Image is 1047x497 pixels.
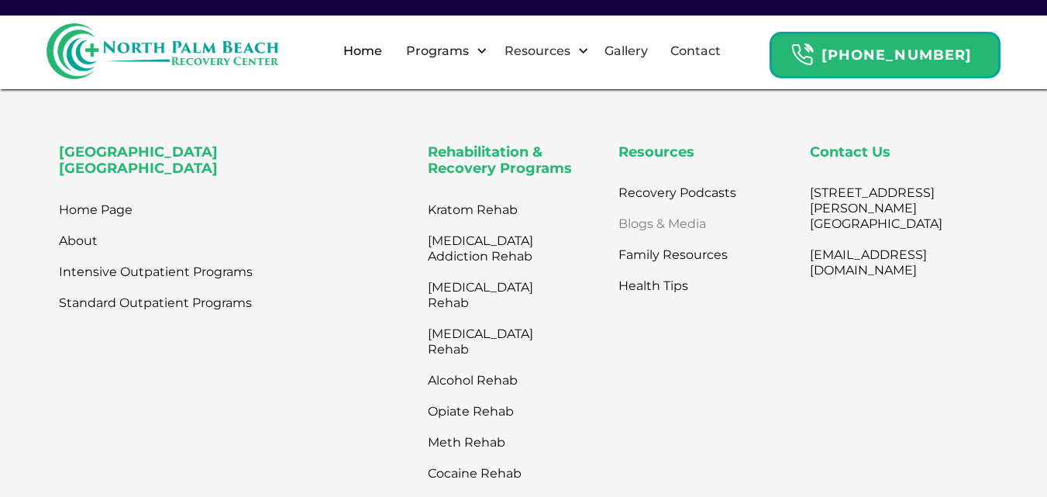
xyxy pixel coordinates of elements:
a: [MEDICAL_DATA] Rehab [428,272,560,319]
div: Resources [501,42,574,60]
strong: [PHONE_NUMBER] [821,47,972,64]
a: Gallery [595,26,657,76]
a: Blogs & Media [618,209,706,240]
a: Home Page [59,195,133,226]
img: Header Calendar Icons [790,43,814,67]
a: Alcohol Rehab [428,365,560,396]
a: Standard Outpatient Programs [59,288,252,319]
a: Opiate Rehab [428,396,560,427]
a: Intensive Outpatient Programs [59,257,253,288]
a: About [59,226,98,257]
strong: Contact Us [810,143,890,160]
a: Recovery Podcasts [618,178,736,209]
a: Kratom Rehab [428,195,560,226]
a: Home [334,26,391,76]
a: [MEDICAL_DATA] Addiction Rehab [428,226,560,272]
a: [EMAIL_ADDRESS][DOMAIN_NAME] [810,240,942,286]
a: Contact [661,26,730,76]
a: [MEDICAL_DATA] Rehab [428,319,560,365]
a: Health Tips [618,271,688,302]
strong: Rehabilitation & Recovery Programs [428,143,572,178]
a: Cocaine Rehab [428,458,560,489]
strong: [GEOGRAPHIC_DATA] [GEOGRAPHIC_DATA] [59,143,218,178]
a: [STREET_ADDRESS][PERSON_NAME][GEOGRAPHIC_DATA] [810,178,942,240]
div: Programs [402,42,473,60]
a: Meth Rehab [428,427,560,458]
a: Header Calendar Icons[PHONE_NUMBER] [770,24,1001,78]
a: Family Resources [618,240,728,271]
strong: Resources [618,143,694,160]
